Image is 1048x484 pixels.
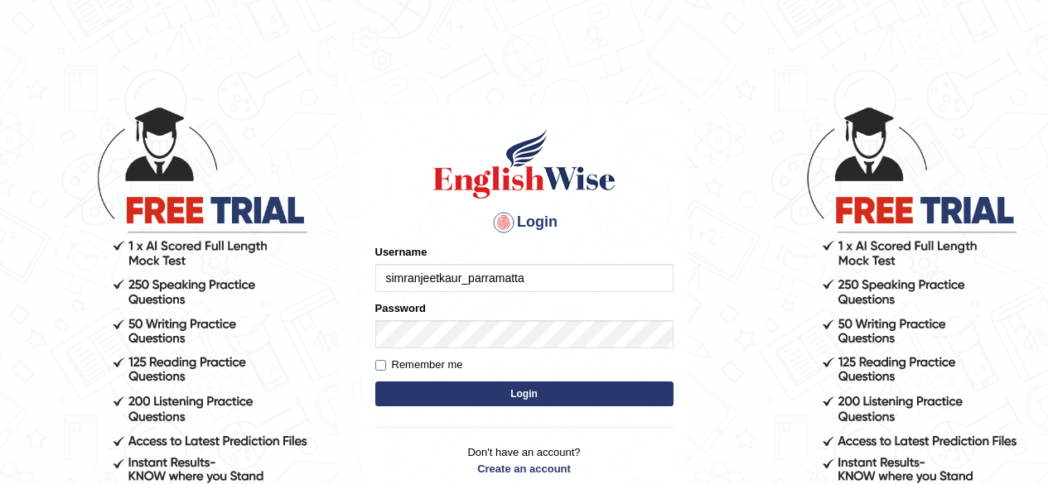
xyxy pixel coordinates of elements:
[375,300,426,316] label: Password
[430,127,619,201] img: Logo of English Wise sign in for intelligent practice with AI
[375,357,463,373] label: Remember me
[375,209,674,236] h4: Login
[375,461,674,477] a: Create an account
[375,244,427,260] label: Username
[375,360,386,371] input: Remember me
[375,381,674,406] button: Login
